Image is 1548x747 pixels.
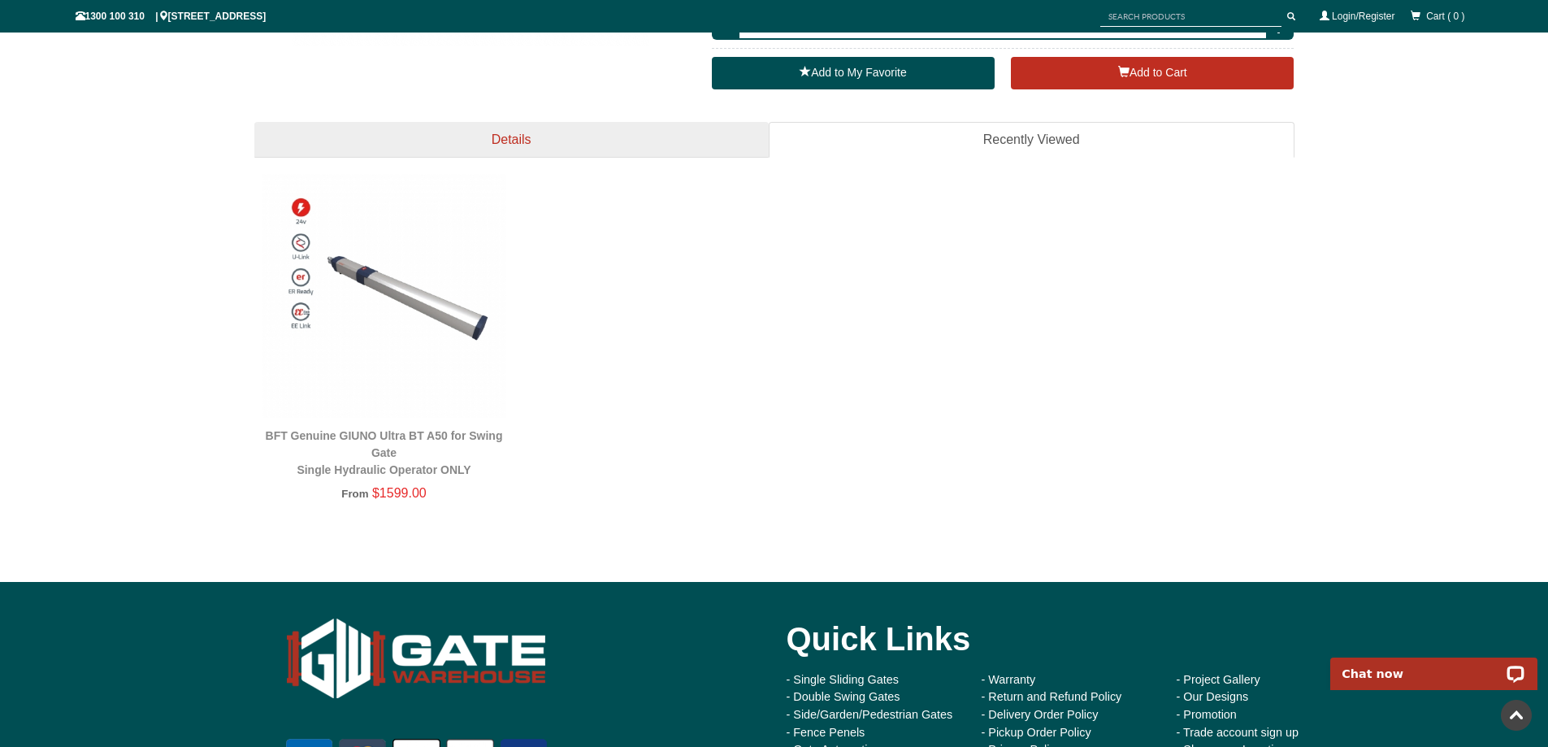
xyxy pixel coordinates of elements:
[787,726,865,739] a: - Fence Penels
[1177,690,1249,703] a: - Our Designs
[982,726,1091,739] a: - Pickup Order Policy
[982,690,1122,703] a: - Return and Refund Policy
[266,429,503,476] a: BFT Genuine GIUNO Ultra BT A50 for Swing GateSingle Hydraulic Operator ONLY
[787,606,1347,671] div: Quick Links
[769,122,1294,159] a: Recently Viewed
[787,690,900,703] a: - Double Swing Gates
[1100,7,1281,27] input: SEARCH PRODUCTS
[262,174,506,418] img: BFT Genuine GIUNO Ultra BT A50 for Swing Gate - Single Hydraulic Operator ONLY - Gate Warehouse
[1177,726,1299,739] a: - Trade account sign up
[372,486,427,500] span: $1599.00
[982,673,1036,686] a: - Warranty
[1177,673,1260,686] a: - Project Gallery
[1426,11,1464,22] span: Cart ( 0 )
[787,673,899,686] a: - Single Sliding Gates
[254,122,769,159] a: Details
[341,488,368,500] span: From
[76,11,267,22] span: 1300 100 310 | [STREET_ADDRESS]
[283,606,550,711] img: Gate Warehouse
[787,708,953,721] a: - Side/Garden/Pedestrian Gates
[1332,11,1394,22] a: Login/Register
[1011,57,1294,89] button: Add to Cart
[1320,639,1548,690] iframe: LiveChat chat widget
[712,57,995,89] a: Add to My Favorite
[982,708,1099,721] a: - Delivery Order Policy
[1177,708,1237,721] a: - Promotion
